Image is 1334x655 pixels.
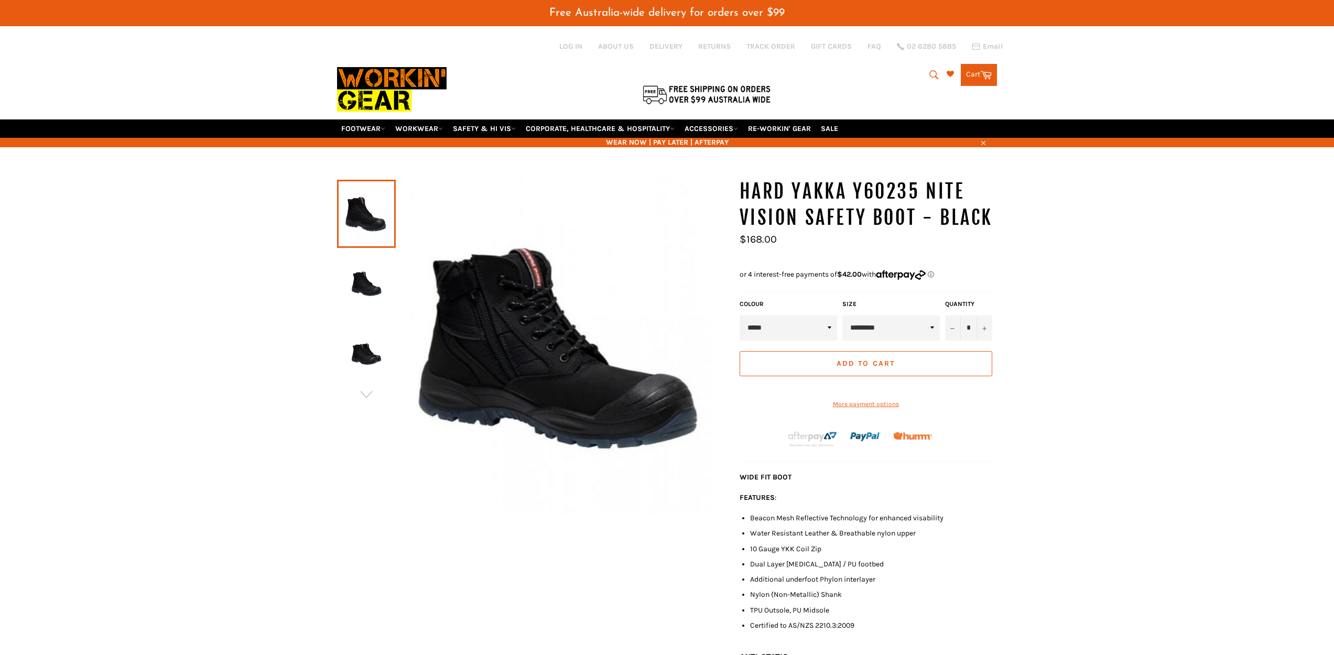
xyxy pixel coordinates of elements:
a: CORPORATE, HEALTHCARE & HOSPITALITY [522,119,679,138]
p: : [740,493,997,503]
li: Additional underfoot Phylon interlayer [750,574,997,584]
li: Dual Layer [MEDICAL_DATA] / PU footbed [750,559,997,569]
a: GIFT CARDS [811,41,852,51]
li: 10 Gauge YKK Coil Zip [750,544,997,554]
li: Nylon (Non-Metallic) Shank [750,589,997,599]
button: Reduce item quantity by one [945,315,961,341]
img: Flat $9.95 shipping Australia wide [641,83,772,105]
span: Email [983,43,1003,50]
a: 02 6280 5885 [897,43,956,50]
a: FAQ [867,41,881,51]
span: 02 6280 5885 [907,43,956,50]
span: $168.00 [740,233,777,245]
a: ACCESSORIES [680,119,742,138]
li: TPU Outsole, PU Midsole [750,605,997,615]
li: Beacon Mesh Reflective Technology for enhanced visability [750,513,997,523]
a: RETURNS [698,41,731,51]
a: ABOUT US [598,41,634,51]
a: TRACK ORDER [746,41,795,51]
h1: HARD YAKKA Y60235 NITE VISION SAFETY BOOT - BLACK [740,179,997,231]
a: Email [972,42,1003,51]
strong: WIDE FIT BOOT [740,473,791,482]
a: More payment options [740,400,992,409]
a: SALE [817,119,842,138]
label: Quantity [945,300,992,309]
img: HARD YAKKA Y60235 NITE VISION SAFETY BOOT - BLACK - Workin Gear [342,325,391,383]
a: RE-WORKIN' GEAR [744,119,815,138]
a: Cart [961,64,997,86]
a: WORKWEAR [391,119,447,138]
img: Humm_core_logo_RGB-01_300x60px_small_195d8312-4386-4de7-b182-0ef9b6303a37.png [893,432,932,440]
img: Afterpay-Logo-on-dark-bg_large.png [787,430,838,448]
span: WEAR NOW | PAY LATER | AFTERPAY [337,137,997,147]
li: Water Resistant Leather & Breathable nylon upper [750,528,997,538]
a: SAFETY & HI VIS [449,119,520,138]
button: Add to Cart [740,351,992,376]
img: paypal.png [850,421,881,452]
span: Free Australia-wide delivery for orders over $99 [549,7,785,18]
a: Log in [559,42,582,51]
li: Certified to AS/NZS 2210.3:2009 [750,620,997,630]
a: FOOTWEAR [337,119,389,138]
button: Increase item quantity by one [977,315,992,341]
a: DELIVERY [649,41,682,51]
img: Workin Gear leaders in Workwear, Safety Boots, PPE, Uniforms. Australia's No.1 in Workwear [337,60,447,119]
strong: FEATURES [740,493,775,502]
label: Size [842,300,940,309]
span: Add to Cart [837,359,895,368]
img: HARD YAKKA Y60235 NITE VISION SAFETY BOOT - BLACK - Workin Gear [396,179,729,514]
img: HARD YAKKA Y60235 NITE VISION SAFETY BOOT - BLACK - Workin Gear [342,255,391,313]
label: COLOUR [740,300,837,309]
